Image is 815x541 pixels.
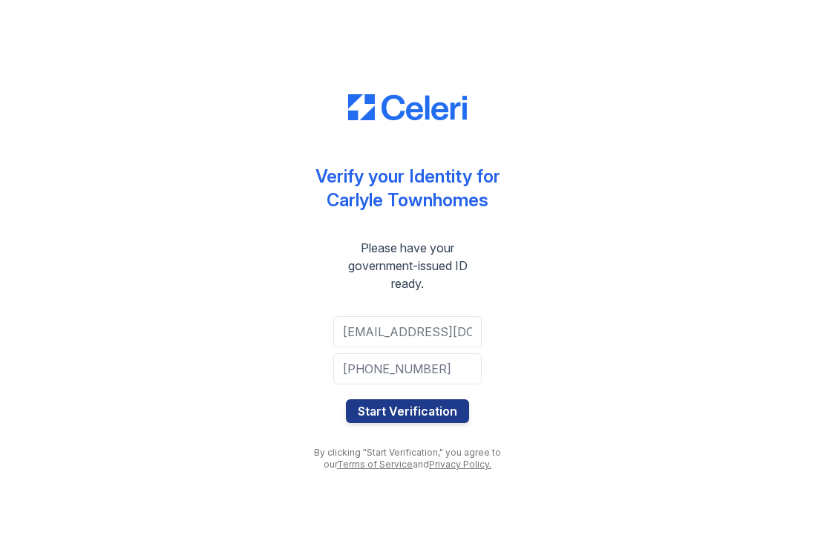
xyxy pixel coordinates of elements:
button: Start Verification [346,399,469,423]
a: Privacy Policy. [429,459,491,470]
div: Please have your government-issued ID ready. [304,239,511,292]
a: Terms of Service [337,459,413,470]
input: Phone [333,353,482,384]
img: CE_Logo_Blue-a8612792a0a2168367f1c8372b55b34899dd931a85d93a1a3d3e32e68fde9ad4.png [348,94,467,121]
div: Verify your Identity for Carlyle Townhomes [315,165,500,212]
iframe: chat widget [753,482,800,526]
input: Email [333,316,482,347]
div: By clicking "Start Verification," you agree to our and [304,447,511,470]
